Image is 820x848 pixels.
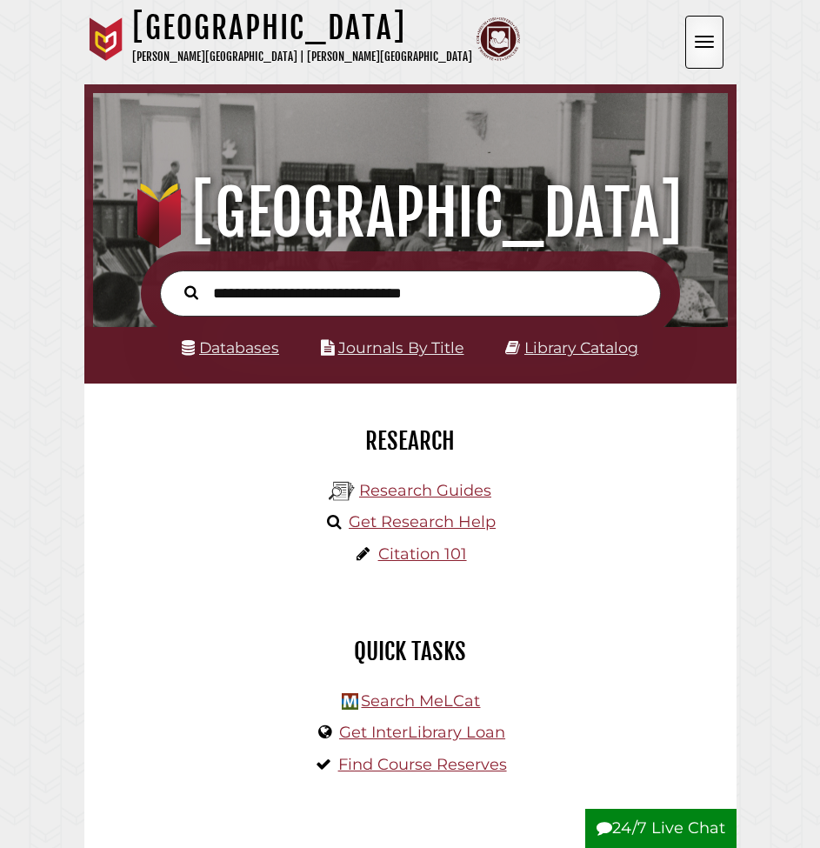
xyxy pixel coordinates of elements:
a: Get InterLibrary Loan [339,723,505,742]
img: Calvin University [84,17,128,61]
h2: Research [97,426,723,456]
button: Open the menu [685,16,723,69]
img: Hekman Library Logo [329,478,355,504]
a: Databases [182,338,279,357]
img: Calvin Theological Seminary [477,17,520,61]
h2: Quick Tasks [97,637,723,666]
i: Search [184,285,198,301]
h1: [GEOGRAPHIC_DATA] [105,175,716,251]
a: Library Catalog [524,338,638,357]
a: Get Research Help [349,512,496,531]
a: Research Guides [359,481,491,500]
img: Hekman Library Logo [342,693,358,710]
a: Find Course Reserves [338,755,507,774]
a: Journals By Title [338,338,464,357]
a: Citation 101 [378,544,467,564]
a: Search MeLCat [361,691,480,711]
h1: [GEOGRAPHIC_DATA] [132,9,472,47]
button: Search [176,281,207,303]
p: [PERSON_NAME][GEOGRAPHIC_DATA] | [PERSON_NAME][GEOGRAPHIC_DATA] [132,47,472,67]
